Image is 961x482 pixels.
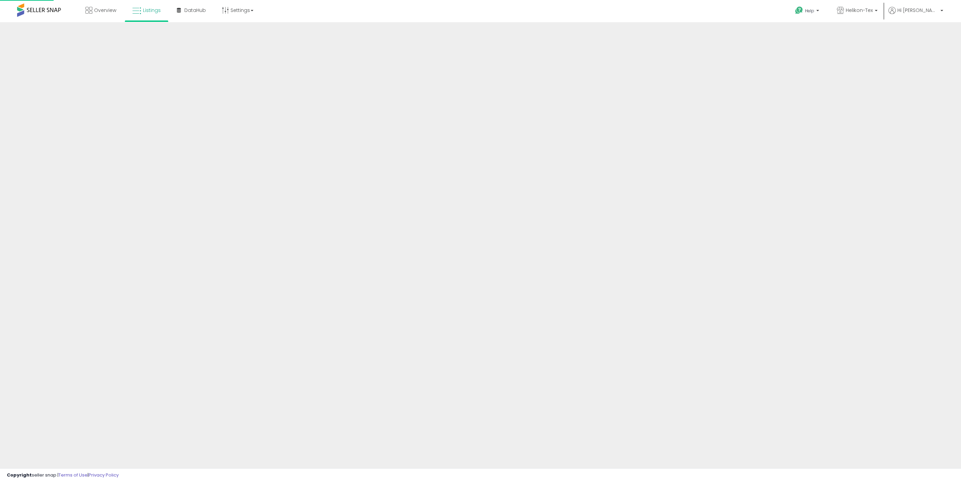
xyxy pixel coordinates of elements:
a: Help [790,1,826,22]
span: DataHub [184,7,206,14]
span: Listings [143,7,161,14]
span: Help [805,8,814,14]
span: Hi [PERSON_NAME] [897,7,938,14]
span: Helikon-Tex [846,7,873,14]
span: Overview [94,7,116,14]
i: Get Help [795,6,803,15]
a: Hi [PERSON_NAME] [888,7,943,22]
